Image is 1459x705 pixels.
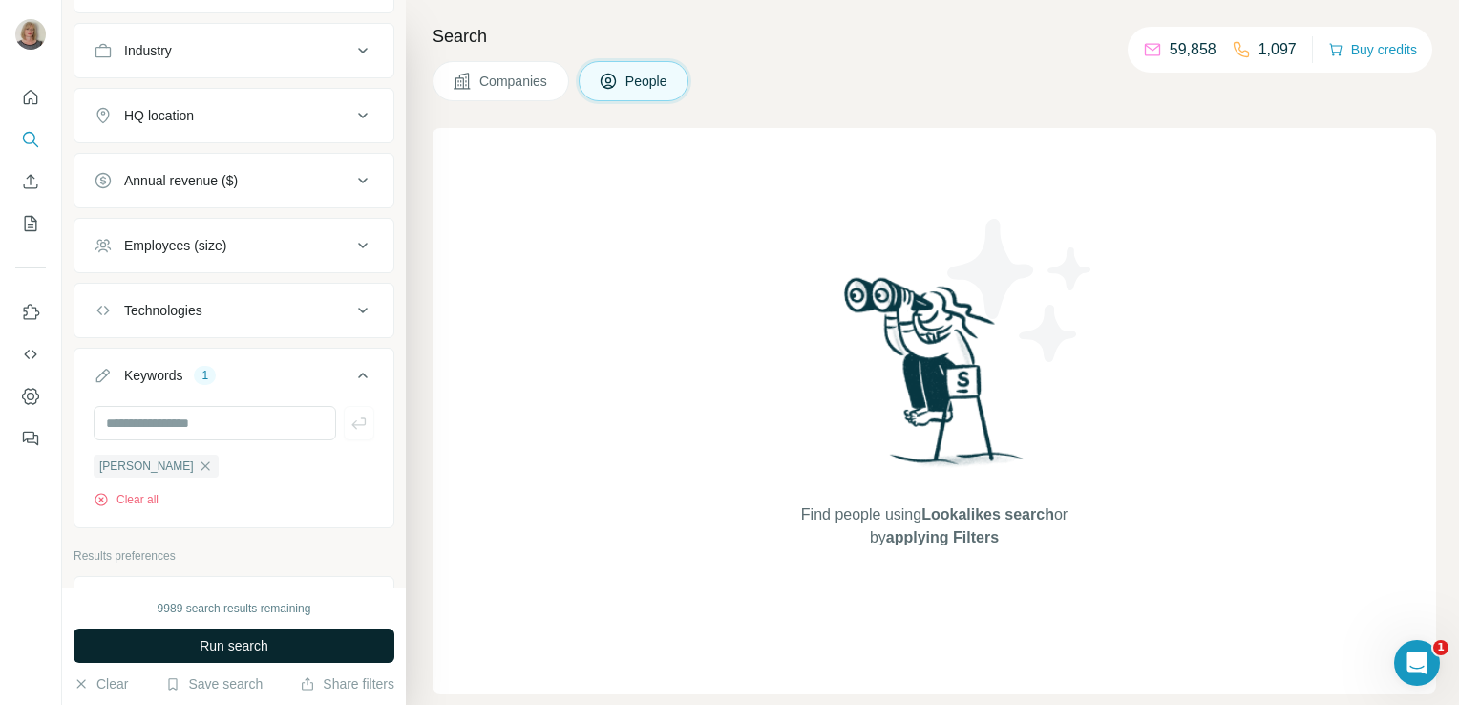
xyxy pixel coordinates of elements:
[15,122,46,157] button: Search
[1433,640,1448,655] span: 1
[15,295,46,330] button: Use Surfe on LinkedIn
[158,600,311,617] div: 9989 search results remaining
[194,367,216,384] div: 1
[74,288,393,333] button: Technologies
[15,164,46,199] button: Enrich CSV
[935,204,1107,376] img: Surfe Illustration - Stars
[74,28,393,74] button: Industry
[781,503,1087,549] span: Find people using or by
[921,506,1054,523] span: Lookalikes search
[300,674,394,694] button: Share filters
[835,272,1034,485] img: Surfe Illustration - Woman searching with binoculars
[74,547,394,565] p: Results preferences
[74,93,393,139] button: HQ location
[74,223,393,268] button: Employees (size)
[886,529,999,545] span: applying Filters
[433,23,1436,50] h4: Search
[74,674,128,694] button: Clear
[1394,640,1440,686] iframe: Intercom live chat
[479,72,549,91] span: Companies
[15,421,46,456] button: Feedback
[15,80,46,115] button: Quick start
[74,581,393,627] button: Limit results per company
[74,629,394,663] button: Run search
[15,19,46,50] img: Avatar
[94,491,159,508] button: Clear all
[625,72,669,91] span: People
[165,674,263,694] button: Save search
[15,337,46,372] button: Use Surfe API
[124,236,226,255] div: Employees (size)
[74,352,393,406] button: Keywords1
[1170,38,1216,61] p: 59,858
[99,458,194,475] span: [PERSON_NAME]
[200,636,268,655] span: Run search
[15,206,46,241] button: My lists
[124,106,194,125] div: HQ location
[1258,38,1297,61] p: 1,097
[124,366,182,385] div: Keywords
[124,301,202,320] div: Technologies
[124,171,238,190] div: Annual revenue ($)
[124,41,172,60] div: Industry
[1328,36,1417,63] button: Buy credits
[15,379,46,414] button: Dashboard
[74,158,393,203] button: Annual revenue ($)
